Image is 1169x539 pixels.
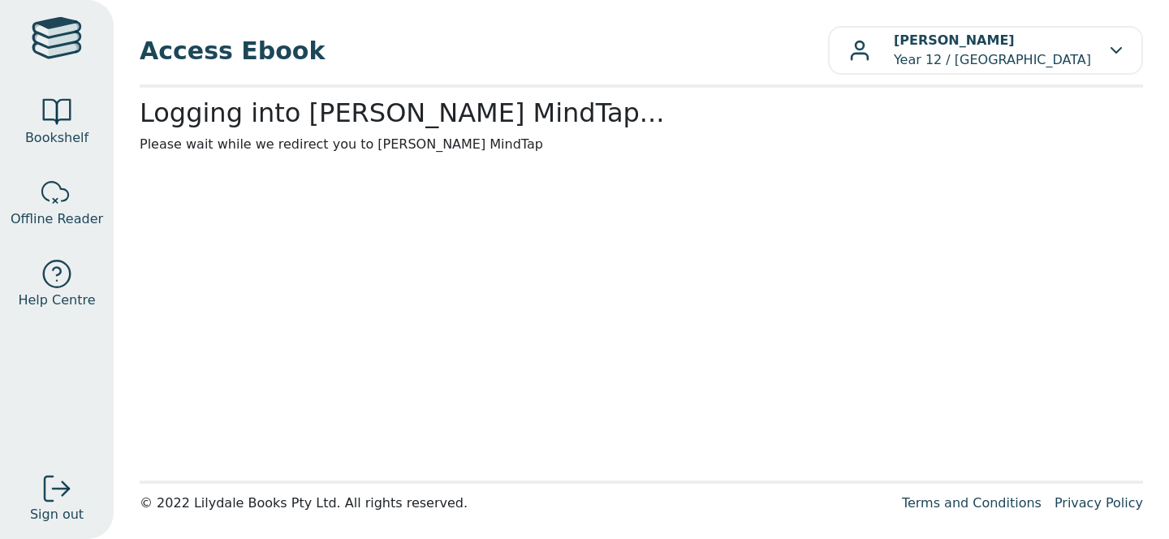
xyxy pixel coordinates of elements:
a: Terms and Conditions [902,495,1042,511]
span: Sign out [30,505,84,524]
p: Year 12 / [GEOGRAPHIC_DATA] [894,31,1091,70]
button: [PERSON_NAME]Year 12 / [GEOGRAPHIC_DATA] [828,26,1143,75]
span: Access Ebook [140,32,828,69]
span: Help Centre [18,291,95,310]
span: Bookshelf [25,128,88,148]
p: Please wait while we redirect you to [PERSON_NAME] MindTap [140,135,1143,154]
a: Privacy Policy [1055,495,1143,511]
span: Offline Reader [11,209,103,229]
h2: Logging into [PERSON_NAME] MindTap... [140,97,1143,128]
div: © 2022 Lilydale Books Pty Ltd. All rights reserved. [140,494,889,513]
b: [PERSON_NAME] [894,32,1015,48]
